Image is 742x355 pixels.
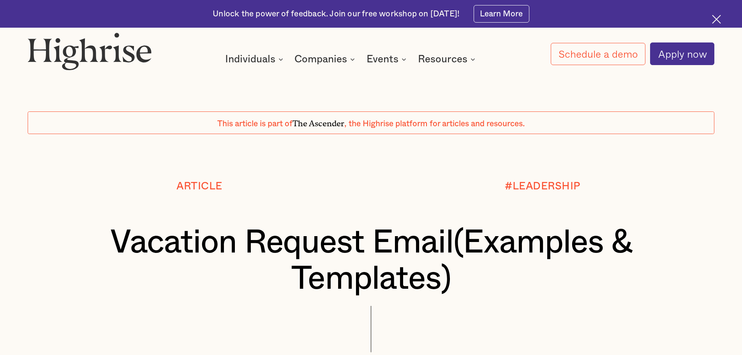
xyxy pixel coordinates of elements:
div: Article [176,180,222,192]
a: Learn More [474,5,529,23]
div: Individuals [225,55,275,64]
div: Resources [418,55,478,64]
a: Apply now [650,42,714,65]
div: Individuals [225,55,286,64]
div: Companies [294,55,357,64]
img: Highrise logo [28,32,152,70]
div: Companies [294,55,347,64]
div: Resources [418,55,467,64]
span: The Ascender [293,117,344,126]
span: This article is part of [217,120,293,128]
a: Schedule a demo [551,43,646,65]
div: Events [367,55,409,64]
div: Events [367,55,398,64]
h1: Vacation Request Email(Examples & Templates) [56,224,686,297]
div: #LEADERSHIP [505,180,580,192]
span: , the Highrise platform for articles and resources. [344,120,525,128]
div: Unlock the power of feedback. Join our free workshop on [DATE]! [213,9,460,19]
img: Cross icon [712,15,721,24]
